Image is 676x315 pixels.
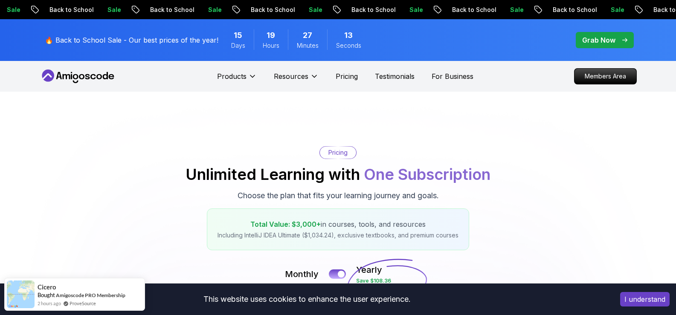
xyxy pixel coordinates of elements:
span: Minutes [297,41,319,50]
span: Hours [263,41,279,50]
button: Products [217,71,257,88]
button: Accept cookies [620,292,670,306]
p: Products [217,71,247,81]
a: For Business [432,71,473,81]
span: Days [231,41,245,50]
span: Bought [38,292,55,298]
p: Sale [354,6,381,14]
p: in courses, tools, and resources [218,219,458,229]
p: Grab Now [582,35,615,45]
a: Amigoscode PRO Membership [56,292,125,298]
p: Choose the plan that fits your learning journey and goals. [238,190,439,202]
span: One Subscription [364,165,490,184]
a: ProveSource [70,300,96,307]
p: Back to School [296,6,354,14]
p: Including IntelliJ IDEA Ultimate ($1,034.24), exclusive textbooks, and premium courses [218,231,458,240]
p: Back to School [497,6,555,14]
div: This website uses cookies to enhance the user experience. [6,290,607,309]
p: Sale [455,6,482,14]
a: Members Area [574,68,637,84]
p: Sale [253,6,281,14]
a: Pricing [336,71,358,81]
p: 🔥 Back to School Sale - Our best prices of the year! [45,35,218,45]
p: Monthly [285,268,319,280]
p: Back to School [598,6,656,14]
h2: Unlimited Learning with [186,166,490,183]
p: Sale [52,6,79,14]
p: Back to School [95,6,153,14]
span: 2 hours ago [38,300,61,307]
p: Back to School [397,6,455,14]
p: Back to School [195,6,253,14]
span: 19 Hours [267,29,275,41]
span: Seconds [336,41,361,50]
img: provesource social proof notification image [7,280,35,308]
span: Cicero [38,283,56,291]
p: Pricing [328,148,348,157]
button: Resources [274,71,319,88]
span: 27 Minutes [303,29,312,41]
span: 15 Days [234,29,242,41]
p: Resources [274,71,308,81]
p: Members Area [574,69,636,84]
p: Sale [555,6,583,14]
span: Total Value: $3,000+ [250,220,321,228]
a: Testimonials [375,71,415,81]
p: Sale [153,6,180,14]
span: 13 Seconds [344,29,353,41]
